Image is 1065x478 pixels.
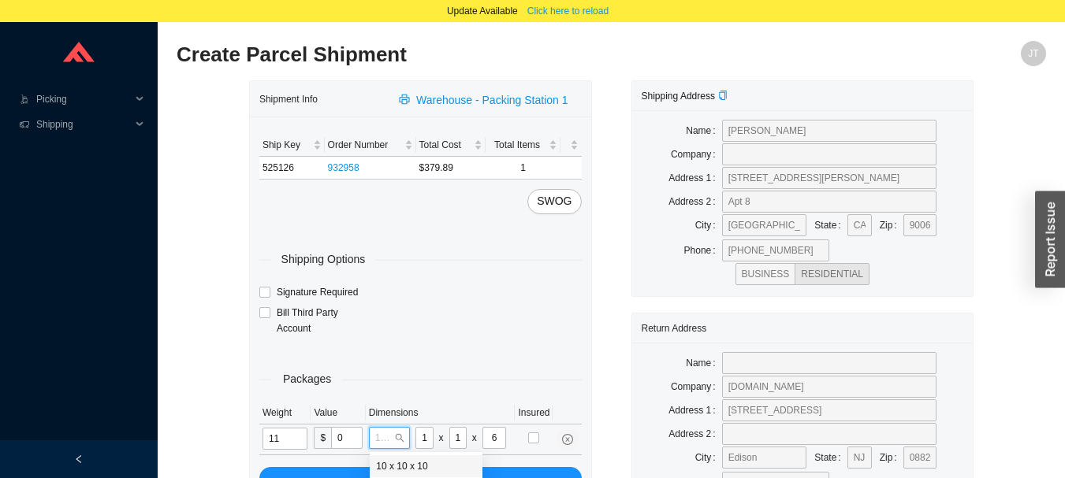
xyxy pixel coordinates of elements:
label: State [814,447,847,469]
a: 932958 [328,162,359,173]
span: Ship Key [263,137,310,153]
span: printer [399,94,413,106]
input: H [482,427,506,449]
label: Address 1 [668,167,721,189]
span: Shipping [36,112,131,137]
div: 10 x 10 x 10 [376,459,476,473]
label: State [814,214,847,236]
label: Address 2 [668,191,721,213]
button: SWOG [527,189,581,214]
span: Click here to reload [527,3,609,19]
td: 1 [486,157,560,180]
div: x [472,430,477,446]
label: Zip [880,214,903,236]
span: left [74,454,84,464]
span: Order Number [328,137,401,153]
label: Address 2 [668,423,721,445]
span: Bill Third Party Account [270,305,362,336]
input: W [449,427,467,449]
th: Dimensions [366,402,516,424]
span: Warehouse - Packing Station 1 [416,91,568,109]
span: copy [718,91,728,100]
label: Name [686,352,721,374]
span: Shipping Options [270,250,377,269]
span: Total Items [489,137,545,153]
label: Zip [880,447,903,469]
th: Total Items sortable [486,134,560,157]
div: Copy [718,88,728,104]
span: RESIDENTIAL [801,269,863,280]
span: Picking [36,87,131,112]
td: 525126 [259,157,325,180]
span: Packages [272,370,342,388]
span: SWOG [537,192,572,210]
label: Address 1 [668,399,721,421]
button: printerWarehouse - Packing Station 1 [389,88,581,110]
label: City [695,447,722,469]
th: Weight [259,402,311,424]
button: close-circle [557,428,579,450]
span: BUSINESS [742,269,790,280]
div: Return Address [642,313,964,343]
label: City [695,214,722,236]
th: Total Cost sortable [416,134,486,157]
span: Signature Required [270,284,364,300]
label: Company [671,376,722,398]
label: Phone [684,239,722,261]
div: 10 x 10 x 10 [370,455,482,477]
th: undefined sortable [560,134,582,157]
th: Insured [515,402,553,424]
span: 18 x 12 x 5 [375,428,404,448]
span: Shipping Address [642,91,728,102]
input: L [415,427,433,449]
th: Order Number sortable [325,134,416,157]
div: Shipment Info [259,84,389,113]
label: Name [686,120,721,142]
td: $379.89 [416,157,486,180]
span: $ [314,427,331,449]
th: Value [311,402,365,424]
span: JT [1028,41,1038,66]
label: Company [671,143,722,165]
div: x [439,430,444,446]
span: Total Cost [419,137,471,153]
th: Ship Key sortable [259,134,325,157]
h2: Create Parcel Shipment [177,41,829,69]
